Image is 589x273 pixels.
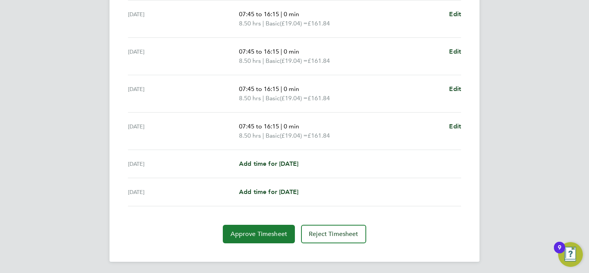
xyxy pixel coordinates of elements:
span: Edit [449,85,461,93]
span: 8.50 hrs [239,132,261,139]
span: (£19.04) = [280,94,308,102]
span: | [263,57,264,64]
span: (£19.04) = [280,20,308,27]
a: Add time for [DATE] [239,187,298,197]
span: £161.84 [308,20,330,27]
span: | [263,20,264,27]
button: Open Resource Center, 9 new notifications [558,242,583,267]
span: Basic [266,19,280,28]
span: 07:45 to 16:15 [239,123,279,130]
button: Approve Timesheet [223,225,295,243]
a: Add time for [DATE] [239,159,298,169]
span: (£19.04) = [280,132,308,139]
span: (£19.04) = [280,57,308,64]
span: 8.50 hrs [239,94,261,102]
span: 0 min [284,48,299,55]
span: 0 min [284,123,299,130]
span: 8.50 hrs [239,57,261,64]
span: 8.50 hrs [239,20,261,27]
span: 07:45 to 16:15 [239,48,279,55]
span: | [281,123,282,130]
span: Add time for [DATE] [239,188,298,195]
button: Reject Timesheet [301,225,366,243]
div: [DATE] [128,159,239,169]
span: Basic [266,56,280,66]
a: Edit [449,10,461,19]
div: [DATE] [128,47,239,66]
span: 07:45 to 16:15 [239,85,279,93]
span: Edit [449,10,461,18]
div: [DATE] [128,122,239,140]
span: Edit [449,123,461,130]
span: Basic [266,94,280,103]
span: 0 min [284,85,299,93]
span: £161.84 [308,57,330,64]
span: | [281,48,282,55]
span: | [281,85,282,93]
span: £161.84 [308,132,330,139]
div: [DATE] [128,187,239,197]
span: Basic [266,131,280,140]
span: £161.84 [308,94,330,102]
div: [DATE] [128,10,239,28]
div: [DATE] [128,84,239,103]
div: 9 [558,248,561,258]
span: | [263,94,264,102]
span: | [263,132,264,139]
span: Add time for [DATE] [239,160,298,167]
a: Edit [449,122,461,131]
span: 07:45 to 16:15 [239,10,279,18]
a: Edit [449,47,461,56]
span: Approve Timesheet [231,230,287,238]
span: 0 min [284,10,299,18]
span: | [281,10,282,18]
span: Reject Timesheet [309,230,358,238]
a: Edit [449,84,461,94]
span: Edit [449,48,461,55]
